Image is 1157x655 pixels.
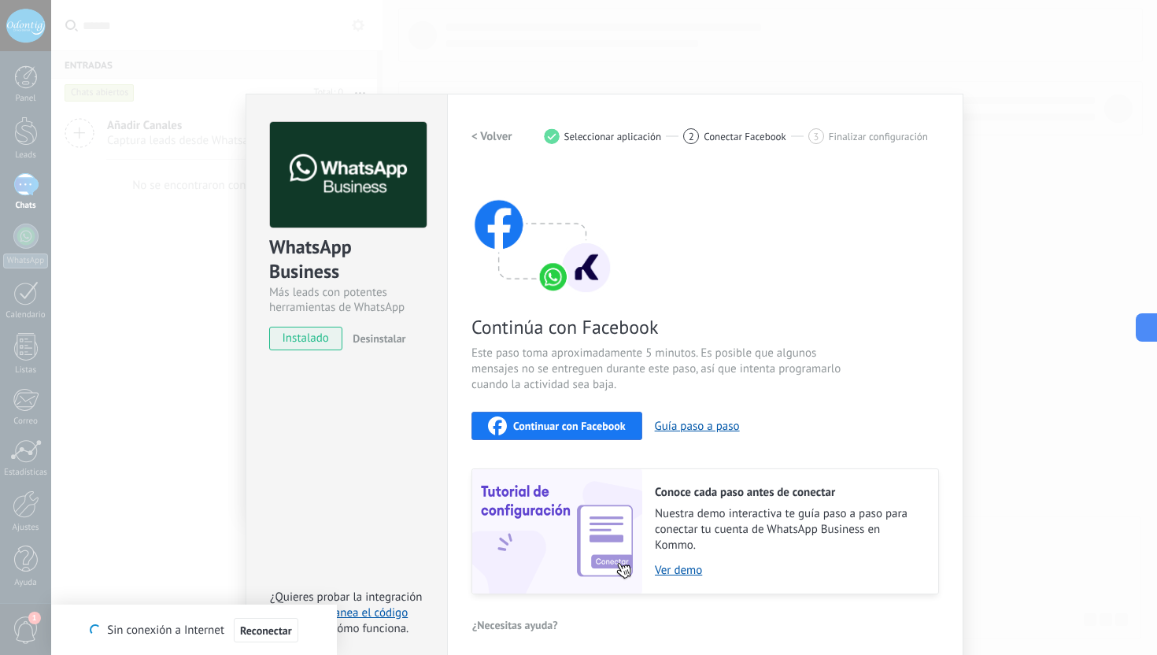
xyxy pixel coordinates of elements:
span: Finalizar configuración [829,131,928,142]
a: Escanea el código QR [270,605,408,636]
a: Ver demo [655,563,922,578]
span: Este paso toma aproximadamente 5 minutos. Es posible que algunos mensajes no se entreguen durante... [471,346,846,393]
span: Reconectar [240,625,292,636]
span: 3 [813,130,819,143]
span: para ver cómo funciona. [288,621,408,636]
img: connect with facebook [471,169,613,295]
div: Sin conexión a Internet [90,617,298,643]
h2: < Volver [471,129,512,144]
span: ¿Quieres probar la integración primero? [270,590,423,620]
button: < Volver [471,122,512,150]
button: Guía paso a paso [655,419,740,434]
span: ¿Necesitas ayuda? [472,620,558,631]
button: Reconectar [234,618,298,643]
button: Desinstalar [346,327,405,350]
div: WhatsApp Business [269,235,424,285]
span: Seleccionar aplicación [564,131,662,142]
span: Continúa con Facebook [471,315,846,339]
div: Más leads con potentes herramientas de WhatsApp [269,285,424,315]
button: Continuar con Facebook [471,412,642,440]
span: Desinstalar [353,331,405,346]
button: ¿Necesitas ayuda? [471,613,559,637]
span: instalado [270,327,342,350]
img: logo_main.png [270,122,427,228]
span: Conectar Facebook [704,131,786,142]
span: Nuestra demo interactiva te guía paso a paso para conectar tu cuenta de WhatsApp Business en Kommo. [655,506,922,553]
span: 2 [689,130,694,143]
h2: Conoce cada paso antes de conectar [655,485,922,500]
span: Continuar con Facebook [513,420,626,431]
